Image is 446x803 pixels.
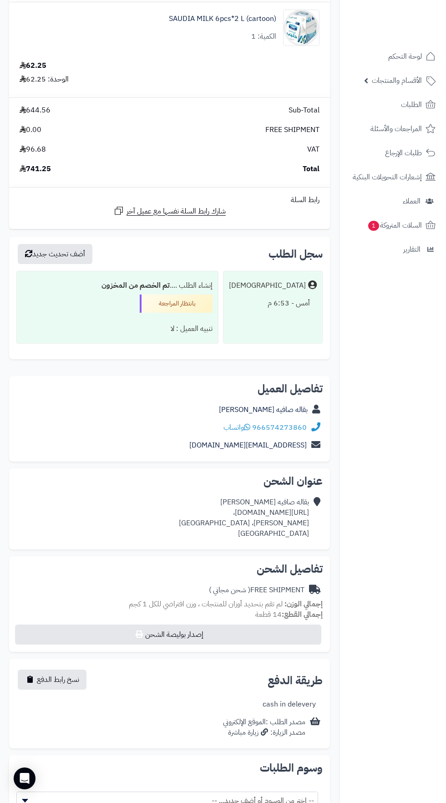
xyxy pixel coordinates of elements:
[284,10,319,46] img: 1747745123-718-Mkr996L._AC_SL1500-90x90.jpg
[388,50,422,63] span: لوحة التحكم
[345,118,441,140] a: المراجعات والأسئلة
[229,280,306,291] div: [DEMOGRAPHIC_DATA]
[223,727,305,738] div: مصدر الزيارة: زيارة مباشرة
[18,670,86,690] button: نسخ رابط الدفع
[252,422,307,433] a: 966574273860
[345,46,441,67] a: لوحة التحكم
[129,599,283,610] span: لم تقم بتحديد أوزان للمنتجات ، وزن افتراضي للكل 1 كجم
[251,31,276,42] div: الكمية: 1
[16,762,323,773] h2: وسوم الطلبات
[289,105,319,116] span: Sub-Total
[229,295,317,312] div: أمس - 6:53 م
[403,195,421,208] span: العملاء
[209,585,304,595] div: FREE SHIPMENT
[15,625,321,645] button: إصدار بوليصة الشحن
[219,404,308,415] a: بقاله صافيه [PERSON_NAME]
[269,249,323,259] h3: سجل الطلب
[14,767,35,789] div: Open Intercom Messenger
[22,320,213,338] div: تنبيه العميل : لا
[140,295,213,313] div: بانتظار المراجعة
[22,277,213,295] div: إنشاء الطلب ....
[367,219,422,232] span: السلات المتروكة
[255,609,323,620] small: 14 قطعة
[20,105,51,116] span: 644.56
[20,61,46,71] div: 62.25
[353,171,422,183] span: إشعارات التحويلات البنكية
[345,214,441,236] a: السلات المتروكة1
[20,144,46,155] span: 96.68
[16,383,323,394] h2: تفاصيل العميل
[345,190,441,212] a: العملاء
[20,74,69,85] div: الوحدة: 62.25
[16,564,323,574] h2: تفاصيل الشحن
[16,476,323,487] h2: عنوان الشحن
[169,14,276,24] a: SAUDIA MILK 6pcs*2 L (cartoon)
[345,94,441,116] a: الطلبات
[127,206,226,217] span: شارك رابط السلة نفسها مع عميل آخر
[282,609,323,620] strong: إجمالي القطع:
[223,717,305,738] div: مصدر الطلب :الموقع الإلكتروني
[284,599,323,610] strong: إجمالي الوزن:
[385,147,422,159] span: طلبات الإرجاع
[20,125,41,135] span: 0.00
[223,422,250,433] a: واتساب
[265,125,319,135] span: FREE SHIPMENT
[113,205,226,217] a: شارك رابط السلة نفسها مع عميل آخر
[20,164,51,174] span: 741.25
[384,14,437,33] img: logo-2.png
[37,674,79,685] span: نسخ رابط الدفع
[18,244,92,264] button: أضف تحديث جديد
[189,440,307,451] a: [EMAIL_ADDRESS][DOMAIN_NAME]
[372,74,422,87] span: الأقسام والمنتجات
[370,122,422,135] span: المراجعات والأسئلة
[268,675,323,686] h2: طريقة الدفع
[345,239,441,260] a: التقارير
[303,164,319,174] span: Total
[101,280,170,291] b: تم الخصم من المخزون
[263,699,316,710] div: cash in delevery
[403,243,421,256] span: التقارير
[307,144,319,155] span: VAT
[13,195,326,205] div: رابط السلة
[368,220,380,231] span: 1
[401,98,422,111] span: الطلبات
[179,497,309,539] div: بقاله صافيه [PERSON_NAME] [URL][DOMAIN_NAME]، [PERSON_NAME]، [GEOGRAPHIC_DATA] [GEOGRAPHIC_DATA]
[345,142,441,164] a: طلبات الإرجاع
[345,166,441,188] a: إشعارات التحويلات البنكية
[209,584,250,595] span: ( شحن مجاني )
